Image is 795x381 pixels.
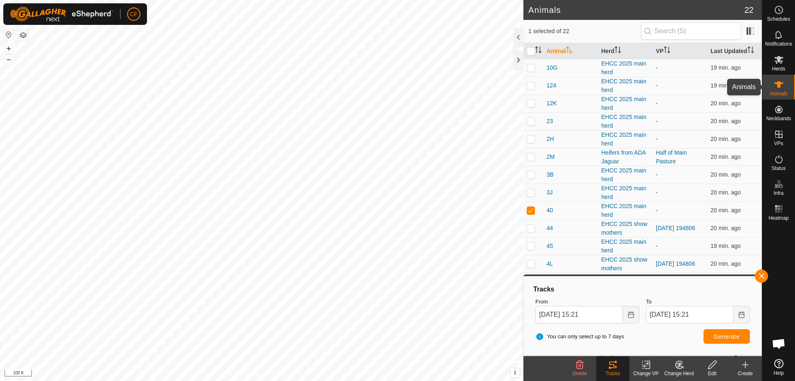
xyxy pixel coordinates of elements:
input: Search (S) [641,22,741,40]
span: Sep 8, 2025, 4:03 PM [711,243,741,249]
div: EHCC 2025 main herd [601,238,649,255]
p-sorticon: Activate to sort [614,48,621,54]
p-sorticon: Activate to sort [566,48,573,54]
div: EHCC 2025 main herd [601,113,649,130]
div: Change Herd [662,370,696,377]
a: [DATE] 194806 [656,225,695,231]
app-display-virtual-paddock-transition: - [656,189,658,196]
p-sorticon: Activate to sort [664,48,670,54]
span: Neckbands [766,116,791,121]
span: Sep 8, 2025, 4:03 PM [711,82,741,89]
button: + [4,44,14,53]
p-sorticon: Activate to sort [535,48,542,54]
span: Delete [573,371,587,376]
span: Animals [770,91,788,96]
span: VPs [774,141,783,146]
a: Privacy Policy [229,370,260,378]
app-display-virtual-paddock-transition: - [656,82,658,89]
span: Notifications [765,41,792,46]
span: 2H [547,135,554,143]
span: 3J [547,188,553,197]
a: [DATE] 194806 [656,260,695,267]
span: 124 [547,81,556,90]
th: Last Updated [707,43,762,59]
div: Heifers from ADA Jaguar [601,273,649,291]
span: 10G [547,63,557,72]
span: Sep 8, 2025, 4:02 PM [711,118,741,124]
button: Choose Date [733,306,750,323]
button: Reset Map [4,30,14,40]
span: Sep 8, 2025, 4:02 PM [711,189,741,196]
div: EHCC 2025 main herd [601,166,649,184]
span: Sep 8, 2025, 4:02 PM [711,64,741,71]
p-sorticon: Activate to sort [747,48,754,54]
button: – [4,54,14,64]
div: EHCC 2025 show mothers [601,220,649,237]
div: Create [729,370,762,377]
span: Sep 8, 2025, 4:02 PM [711,260,741,267]
div: Open chat [766,331,791,356]
span: CF [130,10,138,19]
button: Map Layers [18,30,28,40]
h2: Animals [528,5,744,15]
label: To [646,298,750,306]
app-display-virtual-paddock-transition: - [656,207,658,214]
span: Schedules [767,17,790,22]
th: Herd [598,43,653,59]
span: Heatmap [768,216,789,221]
span: Sep 8, 2025, 4:02 PM [711,153,741,160]
span: 2M [547,153,554,161]
span: Sep 8, 2025, 4:02 PM [711,225,741,231]
span: Status [771,166,785,171]
span: 1 selected of 22 [528,27,641,36]
a: Half of Main Pasture [656,149,687,165]
label: From [535,298,639,306]
div: EHCC 2025 main herd [601,95,649,112]
span: 45 [547,242,553,250]
span: You can only select up to 7 days [535,332,624,341]
a: Help [762,356,795,379]
span: Sep 8, 2025, 4:02 PM [711,171,741,178]
span: Infra [773,191,783,196]
app-display-virtual-paddock-transition: - [656,64,658,71]
th: VP [653,43,707,59]
span: Help [773,371,784,376]
div: EHCC 2025 main herd [601,131,649,148]
div: EHCC 2025 main herd [601,59,649,77]
img: Gallagher Logo [10,7,113,22]
span: 22 [744,4,754,16]
span: Herds [772,66,785,71]
span: 12K [547,99,557,108]
div: EHCC 2025 show mothers [601,255,649,273]
app-display-virtual-paddock-transition: - [656,100,658,107]
app-display-virtual-paddock-transition: - [656,136,658,142]
div: Heifers from ADA Jaguar [601,148,649,166]
span: 23 [547,117,553,126]
a: Half of Main Pasture [656,274,687,289]
div: EHCC 2025 main herd [601,202,649,219]
div: Tracks [596,370,629,377]
app-display-virtual-paddock-transition: - [656,118,658,124]
div: EHCC 2025 main herd [601,184,649,201]
button: Generate [703,329,750,344]
div: Tracks [532,284,753,294]
span: 44 [547,224,553,233]
span: 40 [547,206,553,215]
button: i [511,368,520,377]
div: EHCC 2025 main herd [601,77,649,95]
div: Change VP [629,370,662,377]
app-display-virtual-paddock-transition: - [656,171,658,178]
span: 3B [547,170,554,179]
div: Edit [696,370,729,377]
span: Sep 8, 2025, 4:02 PM [711,136,741,142]
button: Choose Date [623,306,639,323]
span: Sep 8, 2025, 4:02 PM [711,100,741,107]
span: Generate [714,333,740,340]
th: Animal [543,43,598,59]
span: Sep 8, 2025, 4:02 PM [711,207,741,214]
a: Contact Us [270,370,294,378]
span: i [514,369,516,376]
span: 4L [547,260,553,268]
app-display-virtual-paddock-transition: - [656,243,658,249]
